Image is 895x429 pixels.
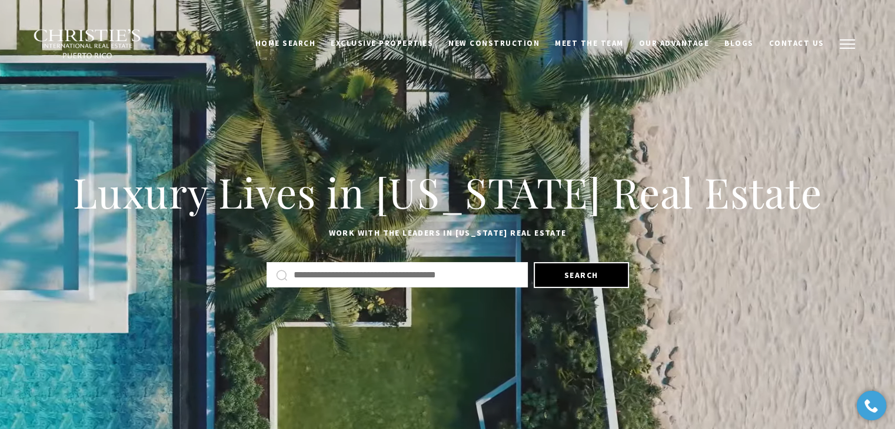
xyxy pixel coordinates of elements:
span: New Construction [448,38,540,48]
a: Blogs [717,32,761,55]
span: Our Advantage [639,38,710,48]
img: Christie's International Real Estate black text logo [33,29,142,59]
button: button [832,27,863,61]
a: New Construction [441,32,547,55]
input: Search by Address, City, or Neighborhood [294,267,518,283]
span: Blogs [724,38,754,48]
a: Our Advantage [631,32,717,55]
button: Search [534,262,629,288]
a: Exclusive Properties [323,32,441,55]
h1: Luxury Lives in [US_STATE] Real Estate [65,166,830,218]
p: Work with the leaders in [US_STATE] Real Estate [65,226,830,240]
a: Meet the Team [547,32,631,55]
a: Contact Us [761,32,832,55]
span: Contact Us [769,38,824,48]
span: Exclusive Properties [331,38,433,48]
a: Home Search [248,32,324,55]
